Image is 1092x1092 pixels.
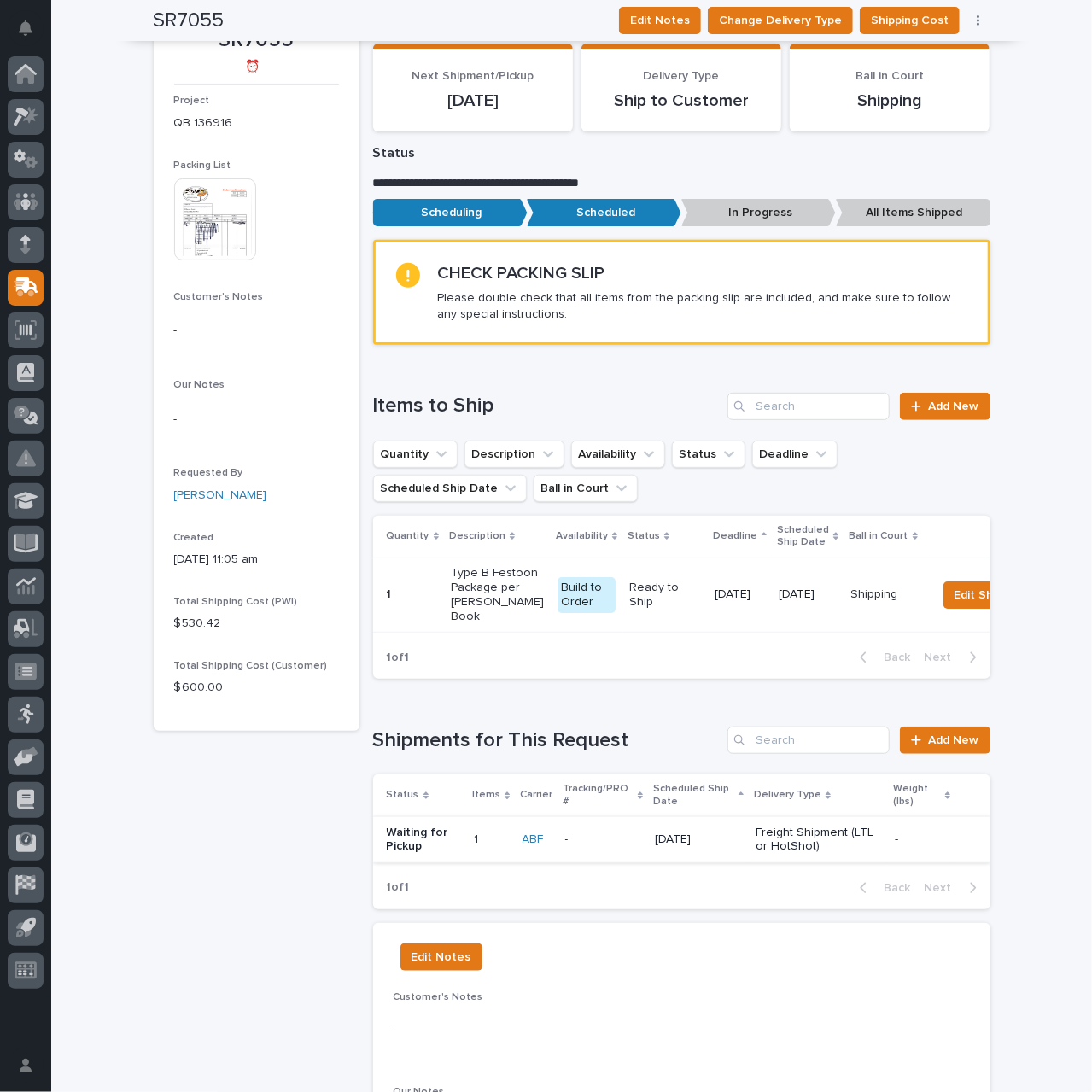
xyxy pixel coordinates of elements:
p: Status [387,785,419,804]
button: Edit Ship By [943,581,1031,609]
p: Availability [556,527,608,546]
p: - [174,322,339,340]
p: In Progress [681,199,836,227]
p: $ 600.00 [174,679,339,697]
p: Scheduling [373,199,528,227]
p: Tracking/PRO # [564,780,634,811]
p: Type B Festoon Package per [PERSON_NAME] Book [451,566,544,623]
p: $ 530.42 [174,615,339,633]
p: Quantity [387,527,429,546]
span: Edit Ship By [955,585,1020,605]
button: Deadline [752,441,838,468]
p: 1 [474,829,482,847]
p: Status [373,145,990,161]
span: Customer's Notes [174,292,264,302]
span: Edit Notes [412,947,471,967]
span: Ball in Court [855,70,924,82]
p: Waiting for Pickup [387,826,461,855]
h1: Items to Ship [373,394,721,418]
p: [DATE] [779,587,837,602]
p: QB 136916 [174,114,339,132]
button: Quantity [373,441,458,468]
span: Next Shipment/Pickup [412,70,534,82]
button: Status [672,441,745,468]
p: Scheduled [527,199,681,227]
p: - [174,411,339,429]
button: Back [846,650,918,665]
span: Back [874,650,911,665]
button: Notifications [8,10,44,46]
tr: 11 Type B Festoon Package per [PERSON_NAME] BookBuild to OrderReady to Ship[DATE][DATE]ShippingEd... [373,558,1059,632]
a: Add New [900,727,990,754]
h2: SR7055 [154,9,225,33]
h2: CHECK PACKING SLIP [437,263,604,283]
button: Edit Notes [619,7,701,34]
p: Ball in Court [850,527,908,546]
p: ⏰ [174,60,332,74]
a: Add New [900,393,990,420]
span: Packing List [174,161,231,171]
p: Items [472,785,500,804]
p: Delivery Type [754,785,821,804]
p: Freight Shipment (LTL or HotShot) [756,826,881,855]
span: Next [925,650,962,665]
a: [PERSON_NAME] [174,487,267,505]
div: Build to Order [558,577,616,613]
p: [DATE] 11:05 am [174,551,339,569]
button: Next [918,650,990,665]
p: Deadline [713,527,757,546]
span: Requested By [174,468,243,478]
span: Change Delivery Type [719,10,842,31]
p: Scheduled Ship Date [653,780,733,811]
p: Shipping [810,91,969,111]
span: Next [925,880,962,896]
span: Back [874,880,911,896]
tr: Waiting for Pickup11 ABF -[DATE]Freight Shipment (LTL or HotShot)-- [373,816,990,862]
p: Description [449,527,505,546]
button: Next [918,880,990,896]
p: Carrier [521,785,553,804]
div: Notifications [21,20,44,48]
button: Availability [571,441,665,468]
button: Shipping Cost [860,7,960,34]
p: - [895,829,902,847]
span: Edit Notes [630,10,690,31]
button: Back [846,880,918,896]
p: Status [628,527,660,546]
input: Search [727,727,890,754]
span: Customer's Notes [394,992,483,1002]
span: Add New [929,400,979,412]
button: Change Delivery Type [708,7,853,34]
p: Ready to Ship [629,581,701,610]
a: ABF [523,832,544,847]
p: 1 of 1 [373,867,423,908]
button: Edit Notes [400,943,482,971]
input: Search [727,393,890,420]
p: 1 [387,584,395,602]
p: Ship to Customer [602,91,761,111]
button: Ball in Court [534,475,638,502]
p: 1 of 1 [373,637,423,679]
p: [DATE] [655,832,742,847]
p: - [394,1022,970,1040]
p: Scheduled Ship Date [777,521,829,552]
button: Scheduled Ship Date [373,475,527,502]
span: Our Notes [174,380,225,390]
span: Total Shipping Cost (Customer) [174,661,328,671]
span: Shipping Cost [871,10,949,31]
p: [DATE] [715,587,765,602]
p: All Items Shipped [836,199,990,227]
span: Add New [929,734,979,746]
h1: Shipments for This Request [373,728,721,753]
span: Total Shipping Cost (PWI) [174,597,298,607]
span: Created [174,533,214,543]
span: Project [174,96,210,106]
span: Delivery Type [643,70,719,82]
p: - [565,832,642,847]
p: Shipping [851,587,923,602]
button: Description [464,441,564,468]
p: [DATE] [394,91,552,111]
p: Please double check that all items from the packing slip are included, and make sure to follow an... [437,290,966,321]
